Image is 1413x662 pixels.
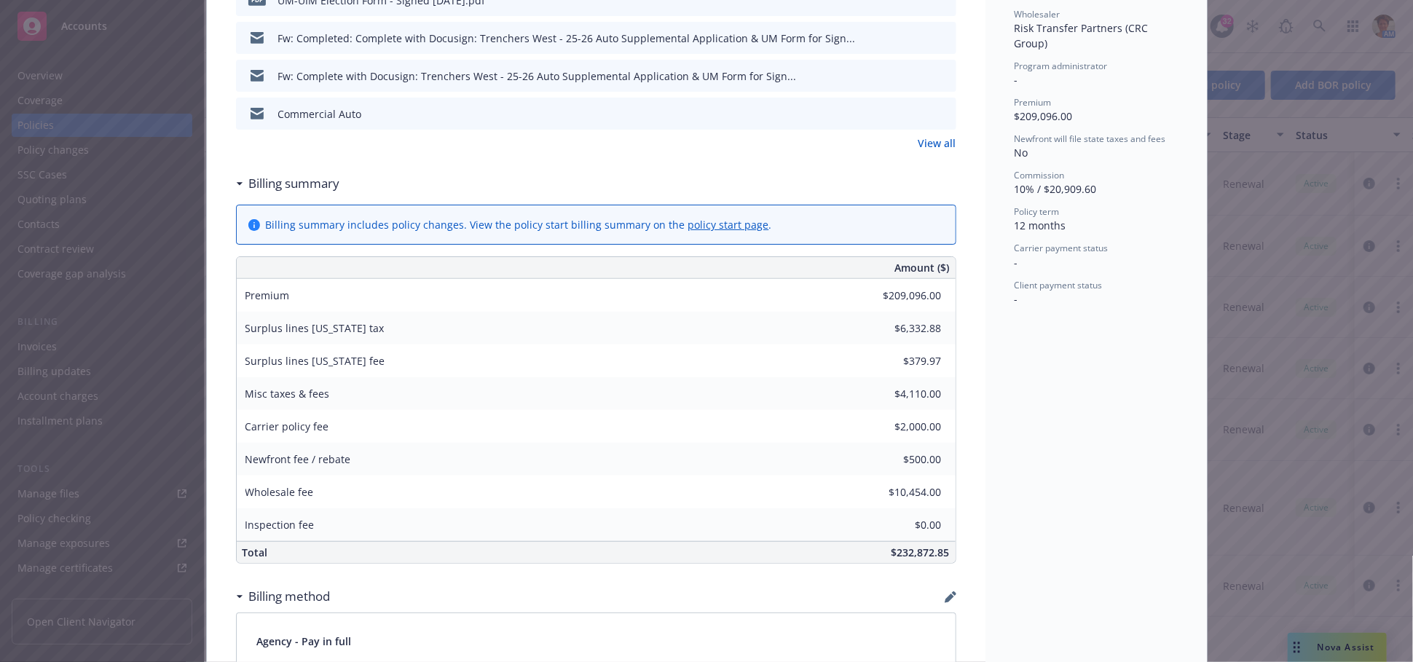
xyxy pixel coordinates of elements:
span: No [1015,146,1028,159]
span: - [1015,73,1018,87]
div: Billing summary [236,174,340,193]
span: 10% / $20,909.60 [1015,182,1097,196]
button: preview file [937,106,950,122]
span: Inspection fee [245,518,315,532]
h3: Billing method [249,587,331,606]
span: - [1015,256,1018,269]
span: 12 months [1015,218,1066,232]
span: Risk Transfer Partners (CRC Group) [1015,21,1152,50]
button: preview file [937,68,950,84]
span: Amount ($) [895,260,950,275]
input: 0.00 [856,416,950,438]
button: download file [914,106,926,122]
input: 0.00 [856,318,950,339]
input: 0.00 [856,350,950,372]
div: Fw: Complete with Docusign: Trenchers West - 25-26 Auto Supplemental Application & UM Form for Si... [278,68,797,84]
div: Billing summary includes policy changes. View the policy start billing summary on the . [266,217,772,232]
input: 0.00 [856,285,950,307]
div: Commercial Auto [278,106,362,122]
span: Newfront will file state taxes and fees [1015,133,1166,145]
button: preview file [937,31,950,46]
a: View all [918,135,956,151]
div: Fw: Completed: Complete with Docusign: Trenchers West - 25-26 Auto Supplemental Application & UM ... [278,31,856,46]
span: Total [243,545,268,559]
span: Carrier payment status [1015,242,1109,254]
span: Misc taxes & fees [245,387,330,401]
span: Program administrator [1015,60,1108,72]
input: 0.00 [856,481,950,503]
h3: Billing summary [249,174,340,193]
div: Billing method [236,587,331,606]
span: $209,096.00 [1015,109,1073,123]
span: Surplus lines [US_STATE] tax [245,321,385,335]
span: Premium [1015,96,1052,109]
span: Commission [1015,169,1065,181]
span: Newfront fee / rebate [245,452,351,466]
button: download file [914,31,926,46]
input: 0.00 [856,449,950,470]
span: Surplus lines [US_STATE] fee [245,354,385,368]
span: Wholesale fee [245,485,314,499]
span: Carrier policy fee [245,419,329,433]
button: download file [914,68,926,84]
span: Policy term [1015,205,1060,218]
span: Client payment status [1015,279,1103,291]
span: Premium [245,288,290,302]
input: 0.00 [856,383,950,405]
span: - [1015,292,1018,306]
input: 0.00 [856,514,950,536]
a: policy start page [688,218,769,232]
span: $232,872.85 [892,545,950,559]
span: Wholesaler [1015,8,1060,20]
